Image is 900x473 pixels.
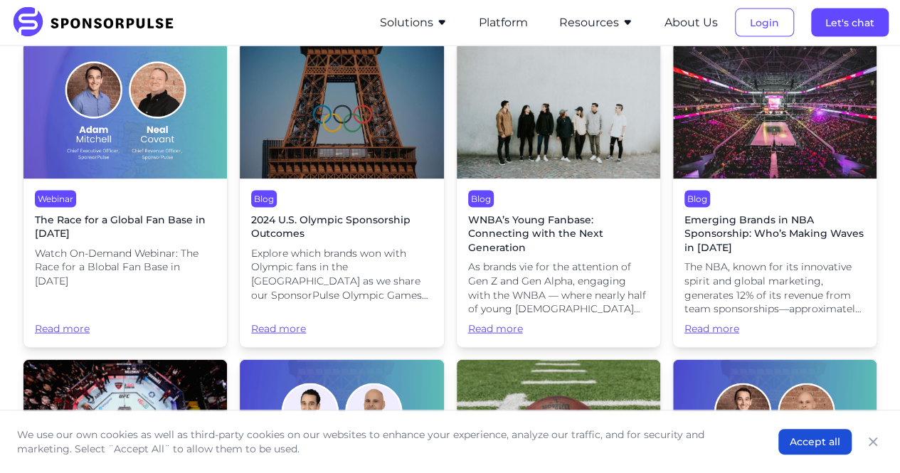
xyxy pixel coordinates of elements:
div: Webinar [35,191,76,208]
span: Read more [468,322,649,336]
button: About Us [665,14,718,31]
a: Blog2024 U.S. Olympic Sponsorship OutcomesExplore which brands won with Olympic fans in the [GEOG... [239,42,444,349]
a: BlogEmerging Brands in NBA Sponsorship: Who’s Making Waves in [DATE]The NBA, known for its innova... [672,42,877,349]
span: Explore which brands won with Olympic fans in the [GEOGRAPHIC_DATA] as we share our SponsorPulse ... [251,247,432,302]
span: 2024 U.S. Olympic Sponsorship Outcomes [251,213,432,241]
img: Photo by JC Gellidon courtesy of Unsplash [673,43,877,179]
img: Photo by Bo Zhang courtesy of Unsplash [240,43,443,179]
button: Accept all [778,429,852,455]
a: Platform [479,16,528,29]
span: Read more [35,294,216,336]
div: Blog [468,191,494,208]
a: About Us [665,16,718,29]
span: As brands vie for the attention of Gen Z and Gen Alpha, engaging with the WNBA — where nearly hal... [468,260,649,316]
img: Photo by Nicolas Lobos, courtesy of Unsplash [457,43,660,179]
img: SponsorPulse [11,7,184,38]
button: Platform [479,14,528,31]
a: WebinarThe Race for a Global Fan Base in [DATE]Watch On-Demand Webinar: The Race for a Blobal Fan... [23,42,228,349]
span: WNBA’s Young Fanbase: Connecting with the Next Generation [468,213,649,255]
span: Watch On-Demand Webinar: The Race for a Blobal Fan Base in [DATE] [35,247,216,289]
span: The NBA, known for its innovative spirit and global marketing, generates 12% of its revenue from ... [684,260,865,316]
button: Login [735,9,794,37]
a: BlogWNBA’s Young Fanbase: Connecting with the Next GenerationAs brands vie for the attention of G... [456,42,661,349]
span: Read more [251,308,432,336]
button: Resources [559,14,633,31]
p: We use our own cookies as well as third-party cookies on our websites to enhance your experience,... [17,427,750,456]
div: Blog [251,191,277,208]
span: Emerging Brands in NBA Sponsorship: Who’s Making Waves in [DATE] [684,213,865,255]
button: Let's chat [811,9,889,37]
a: Login [735,16,794,29]
iframe: Chat Widget [829,405,900,473]
span: The Race for a Global Fan Base in [DATE] [35,213,216,241]
span: Read more [684,322,865,336]
div: Blog [684,191,710,208]
button: Solutions [380,14,448,31]
a: Let's chat [811,16,889,29]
